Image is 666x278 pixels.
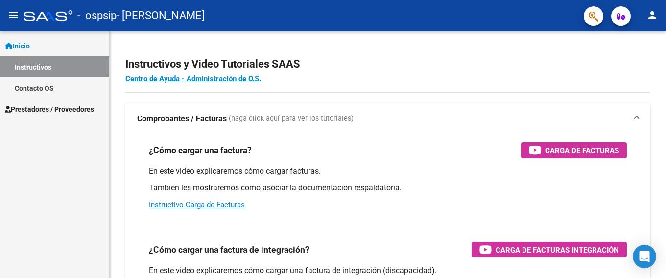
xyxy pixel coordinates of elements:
mat-expansion-panel-header: Comprobantes / Facturas (haga click aquí para ver los tutoriales) [125,103,650,135]
button: Carga de Facturas Integración [472,242,627,257]
p: En este video explicaremos cómo cargar una factura de integración (discapacidad). [149,265,627,276]
span: Prestadores / Proveedores [5,104,94,115]
h2: Instructivos y Video Tutoriales SAAS [125,55,650,73]
mat-icon: person [646,9,658,21]
span: - ospsip [77,5,117,26]
div: Open Intercom Messenger [633,245,656,268]
h3: ¿Cómo cargar una factura de integración? [149,243,309,256]
span: Inicio [5,41,30,51]
a: Instructivo Carga de Facturas [149,200,245,209]
button: Carga de Facturas [521,142,627,158]
span: Carga de Facturas [545,144,619,157]
a: Centro de Ayuda - Administración de O.S. [125,74,261,83]
mat-icon: menu [8,9,20,21]
p: En este video explicaremos cómo cargar facturas. [149,166,627,177]
span: (haga click aquí para ver los tutoriales) [229,114,354,124]
p: También les mostraremos cómo asociar la documentación respaldatoria. [149,183,627,193]
strong: Comprobantes / Facturas [137,114,227,124]
h3: ¿Cómo cargar una factura? [149,143,252,157]
span: - [PERSON_NAME] [117,5,205,26]
span: Carga de Facturas Integración [496,244,619,256]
